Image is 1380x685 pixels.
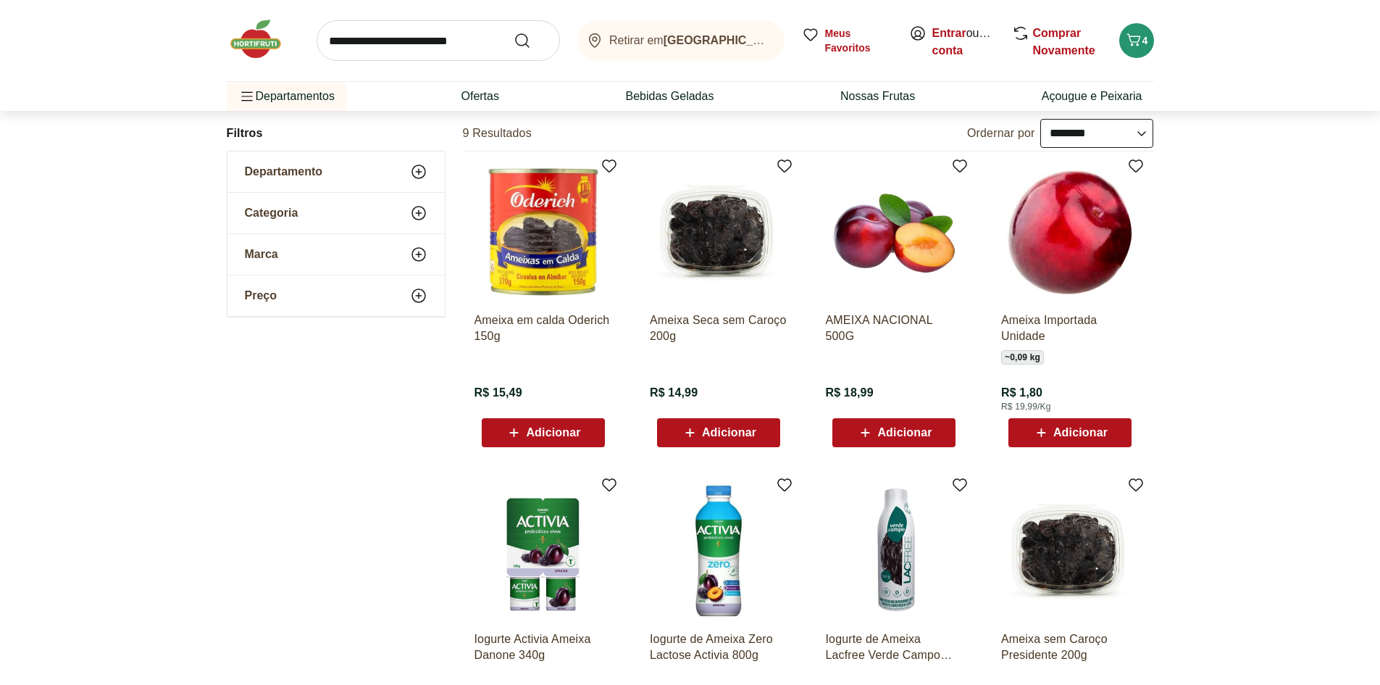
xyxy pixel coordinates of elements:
[1001,631,1139,663] a: Ameixa sem Caroço Presidente 200g
[1053,427,1108,439] span: Adicionar
[650,312,787,344] a: Ameixa Seca sem Caroço 200g
[238,79,335,114] span: Departamentos
[474,385,522,401] span: R$ 15,49
[626,88,714,105] a: Bebidas Geladas
[877,427,932,439] span: Adicionar
[245,288,277,303] span: Preço
[1001,482,1139,620] img: Ameixa sem Caroço Presidente 200g
[227,17,299,61] img: Hortifruti
[463,125,532,141] h2: 9 Resultados
[932,27,966,39] a: Entrar
[482,418,605,447] button: Adicionar
[1001,401,1050,412] span: R$ 19,99/Kg
[227,193,445,233] button: Categoria
[650,631,787,663] a: Iogurte de Ameixa Zero Lactose Activia 800g
[227,275,445,316] button: Preço
[1008,418,1132,447] button: Adicionar
[1042,88,1142,105] a: Açougue e Peixaria
[825,631,963,663] a: Iogurte de Ameixa Lacfree Verde Campo 500g
[650,482,787,620] img: Iogurte de Ameixa Zero Lactose Activia 800g
[825,163,963,301] img: AMEIXA NACIONAL 500G
[840,88,915,105] a: Nossas Frutas
[227,151,445,192] button: Departamento
[1001,312,1139,344] a: Ameixa Importada Unidade
[474,312,612,344] a: Ameixa em calda Oderich 150g
[825,26,892,55] span: Meus Favoritos
[245,206,298,220] span: Categoria
[825,482,963,620] img: Iogurte de Ameixa Lacfree Verde Campo 500g
[238,79,256,114] button: Menu
[967,125,1035,141] label: Ordernar por
[932,25,997,59] span: ou
[245,247,278,262] span: Marca
[1001,350,1044,365] span: ~ 0,09 kg
[227,234,445,275] button: Marca
[825,312,963,344] a: AMEIXA NACIONAL 500G
[702,427,756,439] span: Adicionar
[227,119,446,148] h2: Filtros
[802,26,892,55] a: Meus Favoritos
[650,163,787,301] img: Ameixa Seca sem Caroço 200g
[825,385,873,401] span: R$ 18,99
[474,631,612,663] a: Iogurte Activia Ameixa Danone 340g
[245,165,323,179] span: Departamento
[657,418,780,447] button: Adicionar
[526,427,580,439] span: Adicionar
[650,385,698,401] span: R$ 14,99
[461,88,498,105] a: Ofertas
[474,482,612,620] img: Iogurte Activia Ameixa Danone 340g
[1142,35,1148,46] span: 4
[832,418,955,447] button: Adicionar
[577,20,785,61] button: Retirar em[GEOGRAPHIC_DATA]/[GEOGRAPHIC_DATA]
[609,34,769,47] span: Retirar em
[664,34,914,46] b: [GEOGRAPHIC_DATA]/[GEOGRAPHIC_DATA]
[514,32,548,49] button: Submit Search
[1033,27,1095,57] a: Comprar Novamente
[474,163,612,301] img: Ameixa em calda Oderich 150g
[1001,385,1042,401] span: R$ 1,80
[317,20,560,61] input: search
[1001,163,1139,301] img: Ameixa Importada Unidade
[1119,23,1154,58] button: Carrinho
